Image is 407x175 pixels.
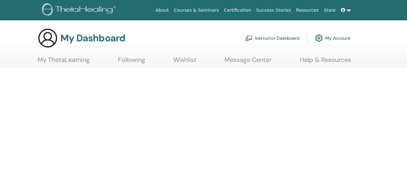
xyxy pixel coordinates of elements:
[245,35,252,41] img: chalkboard-teacher.svg
[321,4,338,16] a: Store
[38,28,58,48] img: generic-user-icon.jpg
[315,33,323,44] img: cog.svg
[315,31,350,45] a: My Account
[173,56,197,68] a: Wishlist
[38,56,90,68] a: My ThetaLearning
[42,3,118,17] img: logo.png
[300,56,351,68] a: Help & Resources
[118,56,145,68] a: Following
[254,4,293,16] a: Success Stories
[60,32,125,44] h3: My Dashboard
[171,4,222,16] a: Courses & Seminars
[224,56,272,68] a: Message Center
[153,4,171,16] a: About
[245,31,300,45] a: Instructor Dashboard
[293,4,321,16] a: Resources
[221,4,253,16] a: Certification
